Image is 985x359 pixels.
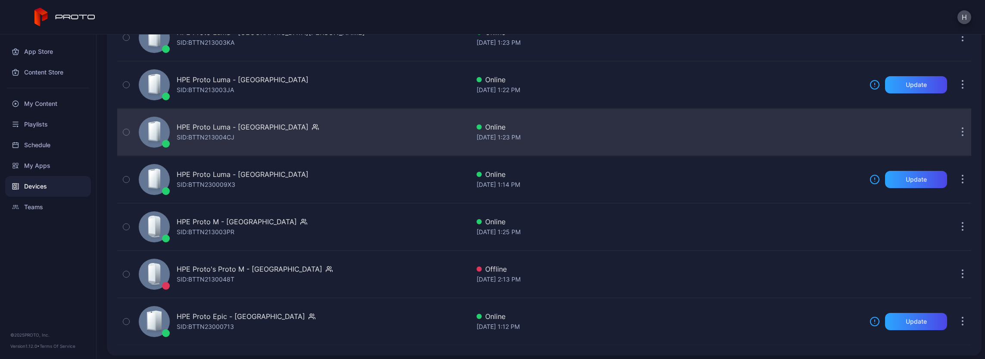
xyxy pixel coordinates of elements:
[177,322,234,332] div: SID: BTTN23000713
[177,37,234,48] div: SID: BTTN213003KA
[5,135,91,155] a: Schedule
[177,274,234,285] div: SID: BTTN2130048T
[177,85,234,95] div: SID: BTTN213003JA
[477,132,863,142] div: [DATE] 1:23 PM
[477,37,863,48] div: [DATE] 1:23 PM
[477,179,863,190] div: [DATE] 1:14 PM
[5,197,91,217] a: Teams
[477,322,863,332] div: [DATE] 1:12 PM
[177,132,234,142] div: SID: BTTN213004CJ
[477,169,863,179] div: Online
[885,313,947,330] button: Update
[10,344,40,349] span: Version 1.12.0 •
[957,10,971,24] button: H
[477,122,863,132] div: Online
[5,41,91,62] a: App Store
[177,264,322,274] div: HPE Proto's Proto M - [GEOGRAPHIC_DATA]
[477,74,863,85] div: Online
[10,331,86,338] div: © 2025 PROTO, Inc.
[477,311,863,322] div: Online
[177,311,305,322] div: HPE Proto Epic - [GEOGRAPHIC_DATA]
[177,169,309,179] div: HPE Proto Luma - [GEOGRAPHIC_DATA]
[477,274,863,285] div: [DATE] 2:13 PM
[40,344,75,349] a: Terms Of Service
[5,114,91,135] a: Playlists
[477,85,863,95] div: [DATE] 1:22 PM
[906,176,927,183] div: Update
[906,81,927,88] div: Update
[177,74,309,85] div: HPE Proto Luma - [GEOGRAPHIC_DATA]
[5,93,91,114] a: My Content
[177,227,234,237] div: SID: BTTN213003PR
[5,155,91,176] a: My Apps
[177,122,309,132] div: HPE Proto Luma - [GEOGRAPHIC_DATA]
[477,227,863,237] div: [DATE] 1:25 PM
[906,318,927,325] div: Update
[885,171,947,188] button: Update
[177,217,297,227] div: HPE Proto M - [GEOGRAPHIC_DATA]
[885,76,947,93] button: Update
[177,179,235,190] div: SID: BTTN230009X3
[477,217,863,227] div: Online
[5,176,91,197] a: Devices
[5,62,91,83] a: Content Store
[477,264,863,274] div: Offline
